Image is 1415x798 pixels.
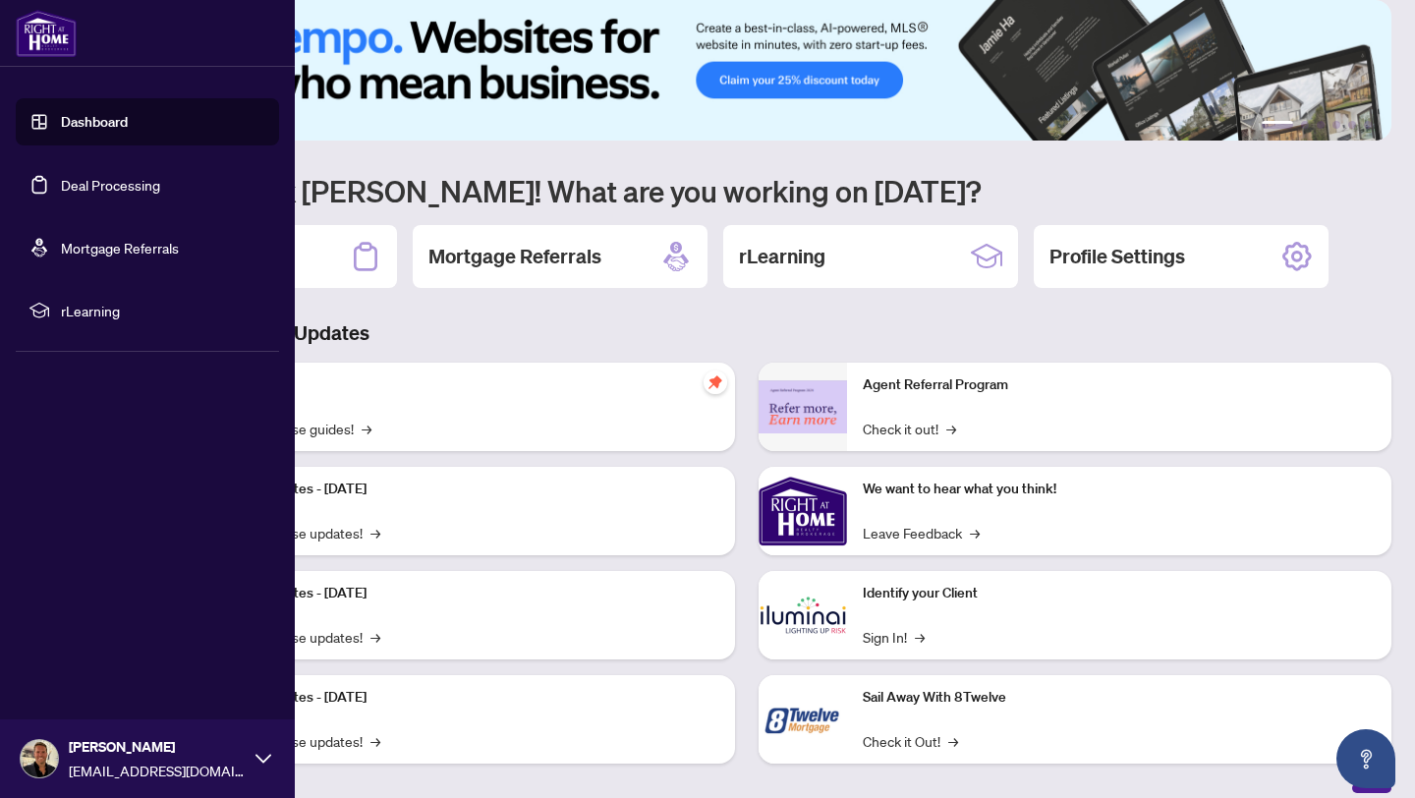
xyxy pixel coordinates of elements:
img: We want to hear what you think! [759,467,847,555]
a: Dashboard [61,113,128,131]
img: Agent Referral Program [759,380,847,434]
button: 4 [1332,121,1340,129]
p: Identify your Client [863,583,1376,604]
span: → [362,418,371,439]
img: Identify your Client [759,571,847,659]
button: 6 [1364,121,1372,129]
span: [EMAIL_ADDRESS][DOMAIN_NAME] [69,760,246,781]
p: Platform Updates - [DATE] [206,479,719,500]
img: Sail Away With 8Twelve [759,675,847,764]
h2: Profile Settings [1049,243,1185,270]
span: → [970,522,980,543]
p: We want to hear what you think! [863,479,1376,500]
button: 2 [1301,121,1309,129]
button: 1 [1262,121,1293,129]
p: Platform Updates - [DATE] [206,583,719,604]
span: → [915,626,925,648]
p: Self-Help [206,374,719,396]
span: → [946,418,956,439]
h2: Mortgage Referrals [428,243,601,270]
h2: rLearning [739,243,825,270]
p: Agent Referral Program [863,374,1376,396]
img: logo [16,10,77,57]
h1: Welcome back [PERSON_NAME]! What are you working on [DATE]? [102,172,1391,209]
span: → [948,730,958,752]
button: 3 [1317,121,1325,129]
a: Sign In!→ [863,626,925,648]
span: rLearning [61,300,265,321]
a: Leave Feedback→ [863,522,980,543]
span: [PERSON_NAME] [69,736,246,758]
span: → [370,730,380,752]
h3: Brokerage & Industry Updates [102,319,1391,347]
a: Check it out!→ [863,418,956,439]
button: 5 [1348,121,1356,129]
span: → [370,522,380,543]
span: → [370,626,380,648]
a: Check it Out!→ [863,730,958,752]
a: Mortgage Referrals [61,239,179,256]
span: pushpin [704,370,727,394]
a: Deal Processing [61,176,160,194]
p: Platform Updates - [DATE] [206,687,719,709]
img: Profile Icon [21,740,58,777]
p: Sail Away With 8Twelve [863,687,1376,709]
button: Open asap [1336,729,1395,788]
